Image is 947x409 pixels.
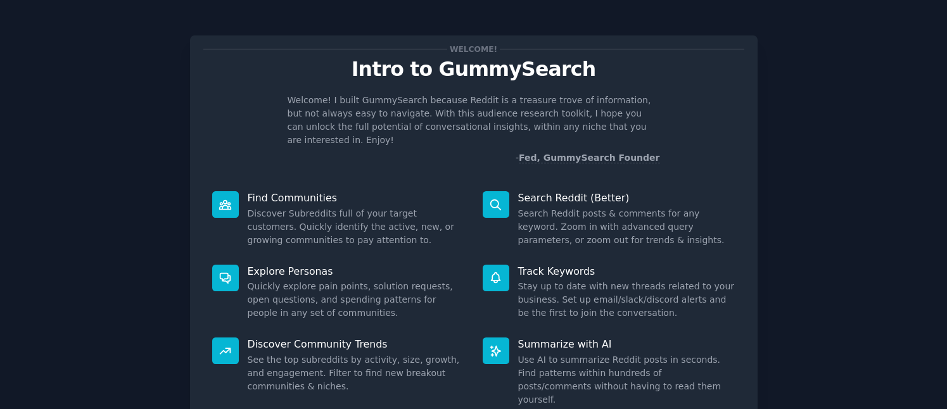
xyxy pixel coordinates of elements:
p: Intro to GummySearch [203,58,744,80]
p: Discover Community Trends [248,337,465,351]
dd: Discover Subreddits full of your target customers. Quickly identify the active, new, or growing c... [248,207,465,247]
div: - [516,151,660,165]
span: Welcome! [447,42,499,56]
dd: Quickly explore pain points, solution requests, open questions, and spending patterns for people ... [248,280,465,320]
p: Summarize with AI [518,337,735,351]
dd: See the top subreddits by activity, size, growth, and engagement. Filter to find new breakout com... [248,353,465,393]
p: Explore Personas [248,265,465,278]
a: Fed, GummySearch Founder [519,153,660,163]
p: Track Keywords [518,265,735,278]
dd: Use AI to summarize Reddit posts in seconds. Find patterns within hundreds of posts/comments with... [518,353,735,406]
p: Find Communities [248,191,465,204]
p: Search Reddit (Better) [518,191,735,204]
p: Welcome! I built GummySearch because Reddit is a treasure trove of information, but not always ea... [288,94,660,147]
dd: Stay up to date with new threads related to your business. Set up email/slack/discord alerts and ... [518,280,735,320]
dd: Search Reddit posts & comments for any keyword. Zoom in with advanced query parameters, or zoom o... [518,207,735,247]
